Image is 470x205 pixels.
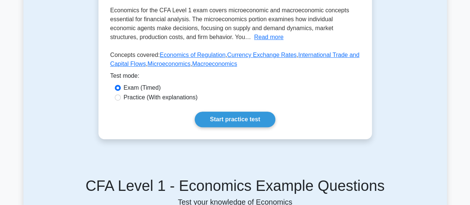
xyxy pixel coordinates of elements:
label: Practice (With explanations) [124,93,198,102]
button: Read more [254,33,283,42]
a: Macroeconomics [192,61,237,67]
p: Concepts covered: , , , , [110,51,360,71]
span: Economics for the CFA Level 1 exam covers microeconomic and macroeconomic concepts essential for ... [110,7,349,40]
a: Start practice test [195,112,275,127]
a: Economics of Regulation [160,52,226,58]
a: Microeconomics [148,61,191,67]
a: Currency Exchange Rates [227,52,296,58]
div: Test mode: [110,71,360,83]
h5: CFA Level 1 - Economics Example Questions [32,177,438,195]
label: Exam (Timed) [124,83,161,92]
